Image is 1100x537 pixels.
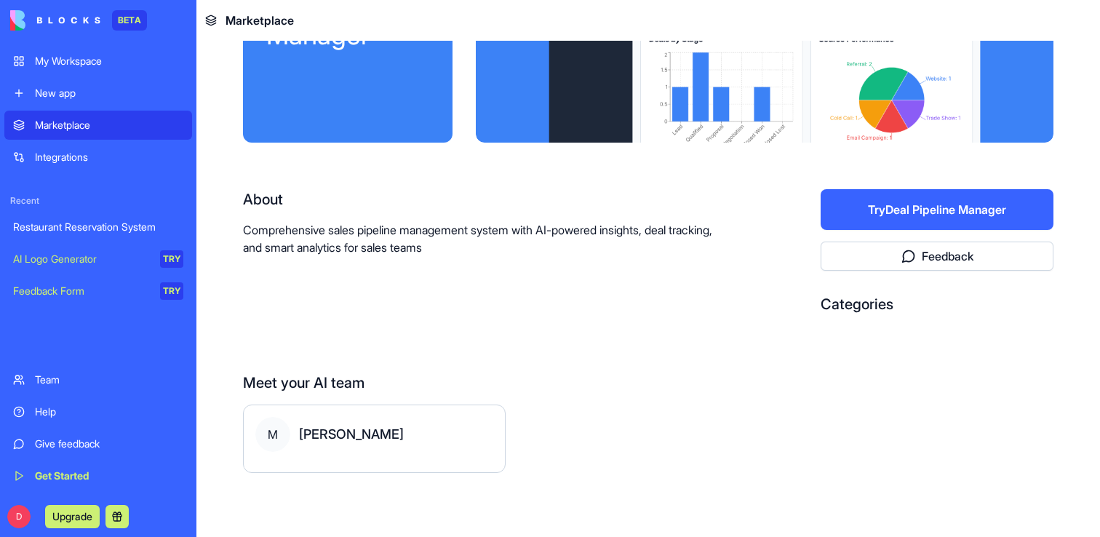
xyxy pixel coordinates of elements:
div: Meet your AI team [243,373,1053,393]
div: About [243,189,728,210]
a: Help [4,397,192,426]
a: Integrations [4,143,192,172]
a: BETA [10,10,147,31]
div: My Workspace [35,54,183,68]
a: Upgrade [45,509,100,523]
div: Categories [821,294,1053,314]
button: TryDeal Pipeline Manager [821,189,1053,230]
a: New app [4,79,192,108]
div: TRY [160,282,183,300]
div: AI Logo Generator [13,252,150,266]
p: Comprehensive sales pipeline management system with AI-powered insights, deal tracking, and smart... [243,221,728,256]
div: Get Started [35,469,183,483]
a: Restaurant Reservation System [4,212,192,242]
a: Feedback FormTRY [4,277,192,306]
div: Help [35,405,183,419]
img: logo [10,10,100,31]
div: TRY [160,250,183,268]
a: Team [4,365,192,394]
div: BETA [112,10,147,31]
span: M [255,417,290,452]
a: Give feedback [4,429,192,458]
div: Team [35,373,183,387]
a: My Workspace [4,47,192,76]
a: AI Logo GeneratorTRY [4,244,192,274]
div: Feedback Form [13,284,150,298]
span: Marketplace [226,12,294,29]
div: Give feedback [35,437,183,451]
a: Marketplace [4,111,192,140]
span: D [7,505,31,528]
div: Restaurant Reservation System [13,220,183,234]
div: Integrations [35,150,183,164]
div: Marketplace [35,118,183,132]
button: Feedback [821,242,1053,271]
div: [PERSON_NAME] [299,424,404,445]
button: Upgrade [45,505,100,528]
a: Get Started [4,461,192,490]
span: Recent [4,195,192,207]
div: New app [35,86,183,100]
